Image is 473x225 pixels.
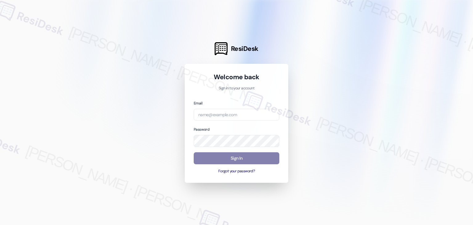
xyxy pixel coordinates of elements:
button: Sign In [194,152,279,164]
span: ResiDesk [231,44,258,53]
img: ResiDesk Logo [215,42,228,55]
input: name@example.com [194,109,279,121]
label: Password [194,127,209,132]
button: Forgot your password? [194,169,279,174]
h1: Welcome back [194,73,279,81]
label: Email [194,101,202,106]
p: Sign in to your account [194,86,279,91]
